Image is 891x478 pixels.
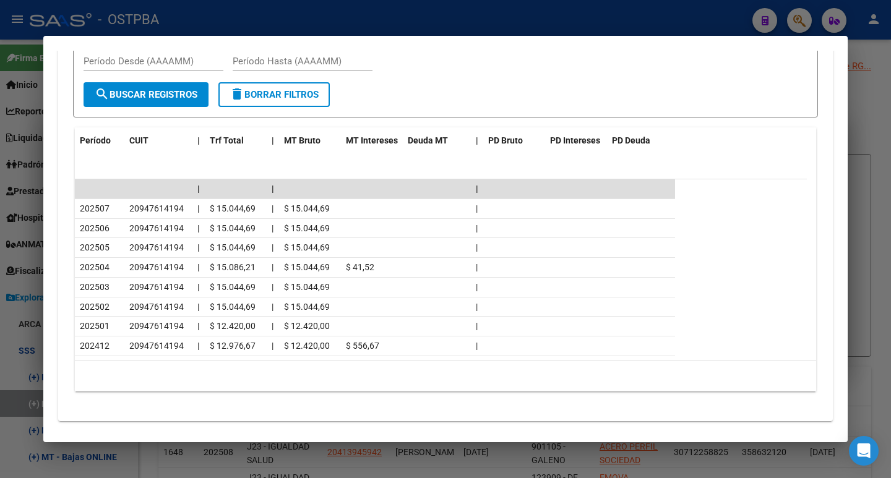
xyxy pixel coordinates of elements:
[80,242,110,252] span: 202505
[476,341,478,351] span: |
[272,262,273,272] span: |
[129,262,184,272] span: 20947614194
[129,135,148,145] span: CUIT
[129,242,184,252] span: 20947614194
[483,127,545,154] datatable-header-cell: PD Bruto
[476,302,478,312] span: |
[408,135,448,145] span: Deuda MT
[197,302,199,312] span: |
[284,341,330,351] span: $ 12.420,00
[197,321,199,331] span: |
[476,223,478,233] span: |
[80,341,110,351] span: 202412
[476,321,478,331] span: |
[75,127,124,154] datatable-header-cell: Período
[230,89,319,100] span: Borrar Filtros
[210,223,256,233] span: $ 15.044,69
[129,223,184,233] span: 20947614194
[346,135,398,145] span: MT Intereses
[210,242,256,252] span: $ 15.044,69
[80,282,110,292] span: 202503
[80,203,110,213] span: 202507
[230,87,244,101] mat-icon: delete
[197,242,199,252] span: |
[272,302,273,312] span: |
[197,282,199,292] span: |
[197,135,200,145] span: |
[476,135,478,145] span: |
[471,127,483,154] datatable-header-cell: |
[476,282,478,292] span: |
[129,341,184,351] span: 20947614194
[210,302,256,312] span: $ 15.044,69
[210,135,244,145] span: Trf Total
[284,302,330,312] span: $ 15.044,69
[80,321,110,331] span: 202501
[284,321,330,331] span: $ 12.420,00
[210,282,256,292] span: $ 15.044,69
[197,184,200,194] span: |
[84,82,209,107] button: Buscar Registros
[210,341,256,351] span: $ 12.976,67
[272,341,273,351] span: |
[476,203,478,213] span: |
[284,262,330,272] span: $ 15.044,69
[403,127,471,154] datatable-header-cell: Deuda MT
[284,242,330,252] span: $ 15.044,69
[129,302,184,312] span: 20947614194
[129,203,184,213] span: 20947614194
[80,262,110,272] span: 202504
[197,262,199,272] span: |
[272,184,274,194] span: |
[210,262,256,272] span: $ 15.086,21
[284,135,321,145] span: MT Bruto
[192,127,205,154] datatable-header-cell: |
[476,262,478,272] span: |
[272,223,273,233] span: |
[95,87,110,101] mat-icon: search
[272,282,273,292] span: |
[129,282,184,292] span: 20947614194
[80,135,111,145] span: Período
[284,223,330,233] span: $ 15.044,69
[272,203,273,213] span: |
[272,242,273,252] span: |
[95,89,197,100] span: Buscar Registros
[210,321,256,331] span: $ 12.420,00
[284,203,330,213] span: $ 15.044,69
[267,127,279,154] datatable-header-cell: |
[341,127,403,154] datatable-header-cell: MT Intereses
[488,135,523,145] span: PD Bruto
[476,242,478,252] span: |
[849,436,879,466] div: Open Intercom Messenger
[80,302,110,312] span: 202502
[284,282,330,292] span: $ 15.044,69
[272,321,273,331] span: |
[612,135,650,145] span: PD Deuda
[218,82,330,107] button: Borrar Filtros
[197,223,199,233] span: |
[272,135,274,145] span: |
[346,341,379,351] span: $ 556,67
[80,223,110,233] span: 202506
[476,184,478,194] span: |
[210,203,256,213] span: $ 15.044,69
[550,135,600,145] span: PD Intereses
[197,341,199,351] span: |
[129,321,184,331] span: 20947614194
[545,127,607,154] datatable-header-cell: PD Intereses
[197,203,199,213] span: |
[346,262,374,272] span: $ 41,52
[124,127,192,154] datatable-header-cell: CUIT
[607,127,675,154] datatable-header-cell: PD Deuda
[205,127,267,154] datatable-header-cell: Trf Total
[279,127,341,154] datatable-header-cell: MT Bruto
